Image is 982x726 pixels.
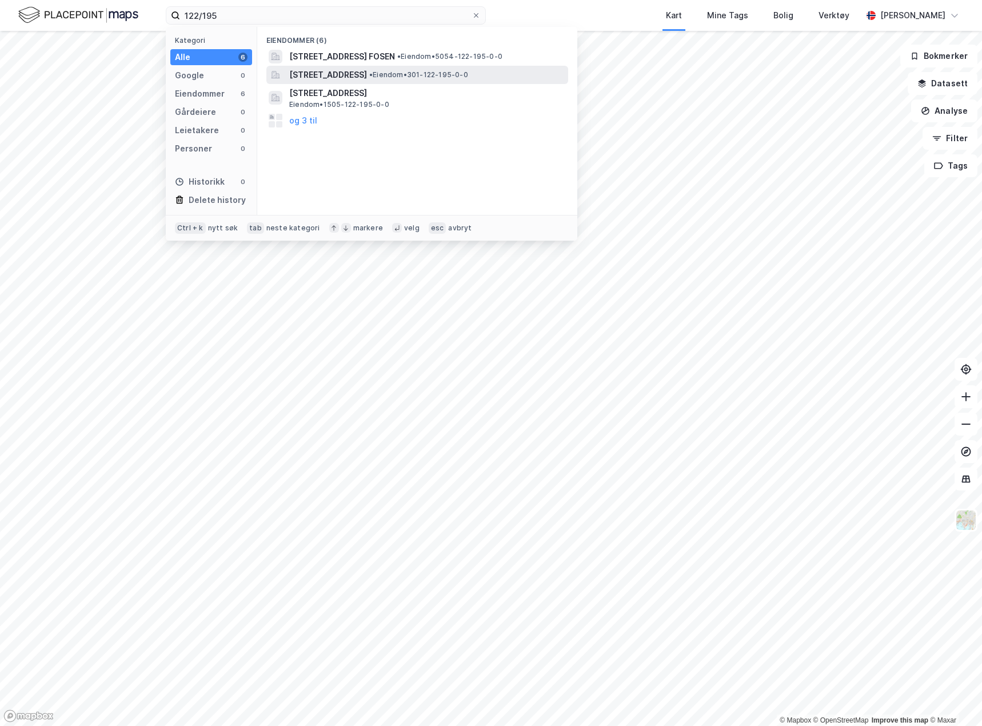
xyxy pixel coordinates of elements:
[925,671,982,726] iframe: Chat Widget
[238,107,248,117] div: 0
[707,9,748,22] div: Mine Tags
[353,224,383,233] div: markere
[397,52,401,61] span: •
[369,70,468,79] span: Eiendom • 301-122-195-0-0
[369,70,373,79] span: •
[289,68,367,82] span: [STREET_ADDRESS]
[289,86,564,100] span: [STREET_ADDRESS]
[429,222,446,234] div: esc
[404,224,420,233] div: velg
[257,27,577,47] div: Eiendommer (6)
[238,89,248,98] div: 6
[3,709,54,723] a: Mapbox homepage
[175,222,206,234] div: Ctrl + k
[773,9,793,22] div: Bolig
[923,127,977,150] button: Filter
[819,9,849,22] div: Verktøy
[18,5,138,25] img: logo.f888ab2527a4732fd821a326f86c7f29.svg
[666,9,682,22] div: Kart
[266,224,320,233] div: neste kategori
[880,9,945,22] div: [PERSON_NAME]
[900,45,977,67] button: Bokmerker
[189,193,246,207] div: Delete history
[289,100,389,109] span: Eiendom • 1505-122-195-0-0
[397,52,502,61] span: Eiendom • 5054-122-195-0-0
[448,224,472,233] div: avbryt
[911,99,977,122] button: Analyse
[872,716,928,724] a: Improve this map
[924,154,977,177] button: Tags
[238,53,248,62] div: 6
[908,72,977,95] button: Datasett
[289,50,395,63] span: [STREET_ADDRESS] FOSEN
[247,222,264,234] div: tab
[238,126,248,135] div: 0
[925,671,982,726] div: Kontrollprogram for chat
[175,87,225,101] div: Eiendommer
[238,144,248,153] div: 0
[208,224,238,233] div: nytt søk
[175,123,219,137] div: Leietakere
[238,177,248,186] div: 0
[289,114,317,127] button: og 3 til
[955,509,977,531] img: Z
[175,175,225,189] div: Historikk
[780,716,811,724] a: Mapbox
[180,7,472,24] input: Søk på adresse, matrikkel, gårdeiere, leietakere eller personer
[175,36,252,45] div: Kategori
[813,716,869,724] a: OpenStreetMap
[175,105,216,119] div: Gårdeiere
[238,71,248,80] div: 0
[175,69,204,82] div: Google
[175,142,212,155] div: Personer
[175,50,190,64] div: Alle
